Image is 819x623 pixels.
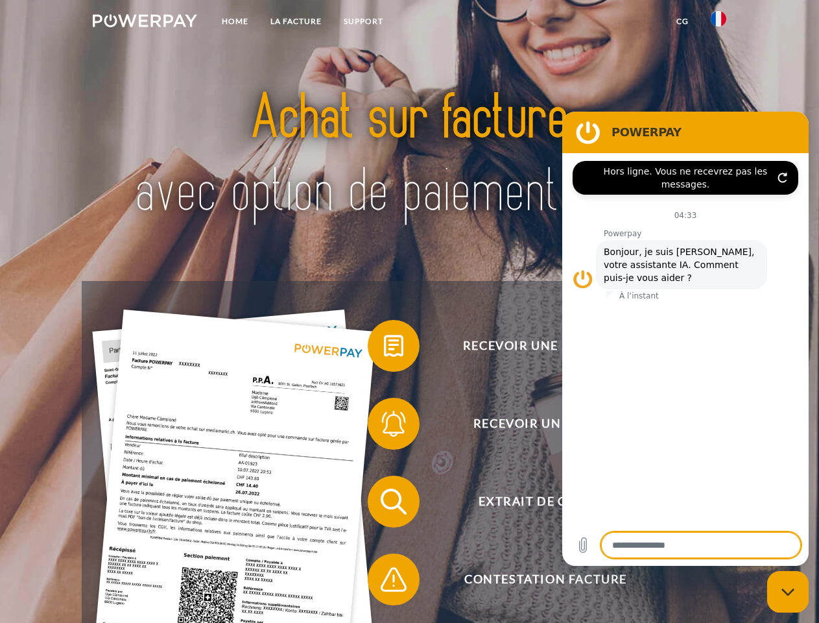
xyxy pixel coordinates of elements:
[368,320,705,372] button: Recevoir une facture ?
[377,330,410,362] img: qb_bill.svg
[767,571,809,613] iframe: Bouton de lancement de la fenêtre de messagerie, conversation en cours
[386,554,704,605] span: Contestation Facture
[386,476,704,528] span: Extrait de compte
[333,10,394,33] a: Support
[386,398,704,450] span: Recevoir un rappel?
[711,11,726,27] img: fr
[377,408,410,440] img: qb_bell.svg
[259,10,333,33] a: LA FACTURE
[124,62,695,249] img: title-powerpay_fr.svg
[368,554,705,605] button: Contestation Facture
[368,476,705,528] button: Extrait de compte
[562,112,809,566] iframe: Fenêtre de messagerie
[377,485,410,518] img: qb_search.svg
[211,10,259,33] a: Home
[386,320,704,372] span: Recevoir une facture ?
[377,563,410,596] img: qb_warning.svg
[93,14,197,27] img: logo-powerpay-white.svg
[665,10,700,33] a: CG
[368,398,705,450] button: Recevoir un rappel?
